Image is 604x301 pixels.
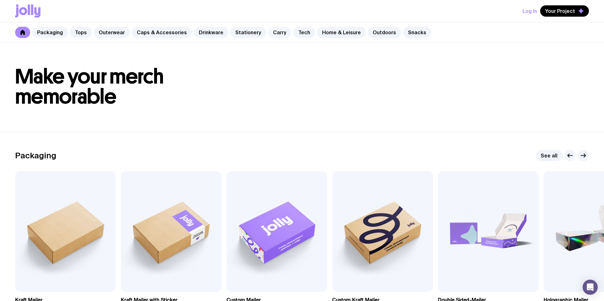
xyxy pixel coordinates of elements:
a: Tops [70,27,92,38]
a: Tech [293,27,315,38]
button: Your Project [540,5,589,17]
span: Make your merch memorable [15,64,164,109]
button: Log In [523,5,537,17]
a: Outerwear [94,27,130,38]
a: See all [536,150,562,161]
a: Outdoors [368,27,401,38]
a: Home & Leisure [317,27,366,38]
a: Packaging [32,27,68,38]
h2: Packaging [15,151,56,160]
a: Stationery [230,27,266,38]
a: Snacks [403,27,431,38]
a: Carry [268,27,291,38]
div: Open Intercom Messenger [583,280,598,295]
a: Drinkware [194,27,228,38]
span: Your Project [545,8,575,14]
a: Caps & Accessories [132,27,192,38]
